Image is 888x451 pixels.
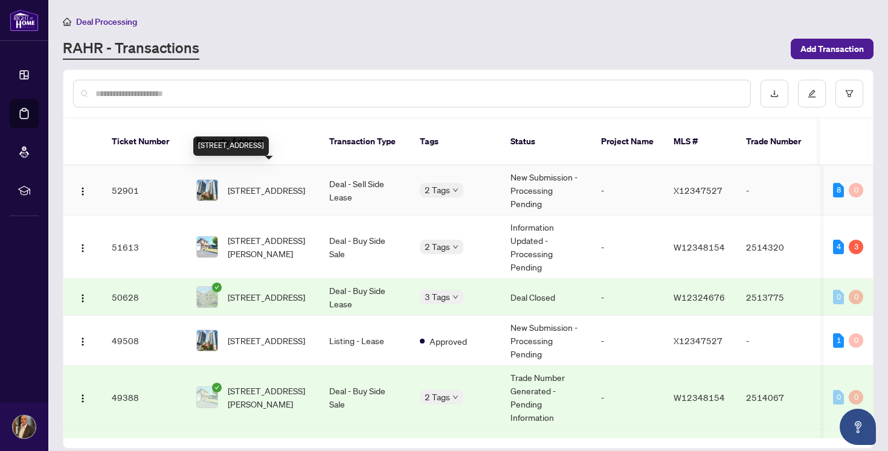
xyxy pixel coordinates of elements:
[501,316,591,366] td: New Submission - Processing Pending
[674,241,725,252] span: W12348154
[193,136,269,156] div: [STREET_ADDRESS]
[501,366,591,429] td: Trade Number Generated - Pending Information
[591,118,664,165] th: Project Name
[736,366,821,429] td: 2514067
[845,89,854,98] span: filter
[425,390,450,404] span: 2 Tags
[833,290,844,304] div: 0
[591,316,664,366] td: -
[674,185,722,196] span: X12347527
[736,165,821,216] td: -
[674,292,725,302] span: W12324676
[425,240,450,254] span: 2 Tags
[63,38,199,60] a: RAHR - Transactions
[228,184,305,197] span: [STREET_ADDRESS]
[228,334,305,347] span: [STREET_ADDRESS]
[736,279,821,316] td: 2513775
[501,118,591,165] th: Status
[73,388,92,407] button: Logo
[320,366,410,429] td: Deal - Buy Side Sale
[73,331,92,350] button: Logo
[212,283,222,292] span: check-circle
[501,279,591,316] td: Deal Closed
[102,366,187,429] td: 49388
[452,187,458,193] span: down
[320,279,410,316] td: Deal - Buy Side Lease
[102,216,187,279] td: 51613
[320,118,410,165] th: Transaction Type
[197,180,217,200] img: thumbnail-img
[591,279,664,316] td: -
[452,244,458,250] span: down
[591,165,664,216] td: -
[849,290,863,304] div: 0
[102,118,187,165] th: Ticket Number
[228,384,310,411] span: [STREET_ADDRESS][PERSON_NAME]
[73,287,92,307] button: Logo
[78,243,88,253] img: Logo
[320,316,410,366] td: Listing - Lease
[833,183,844,197] div: 8
[833,390,844,405] div: 0
[102,165,187,216] td: 52901
[849,390,863,405] div: 0
[197,287,217,307] img: thumbnail-img
[197,330,217,351] img: thumbnail-img
[591,216,664,279] td: -
[410,118,501,165] th: Tags
[798,80,826,107] button: edit
[736,316,821,366] td: -
[76,16,137,27] span: Deal Processing
[78,293,88,303] img: Logo
[425,290,450,304] span: 3 Tags
[501,165,591,216] td: New Submission - Processing Pending
[833,333,844,348] div: 1
[664,118,736,165] th: MLS #
[840,409,876,445] button: Open asap
[591,366,664,429] td: -
[736,118,821,165] th: Trade Number
[320,216,410,279] td: Deal - Buy Side Sale
[833,240,844,254] div: 4
[228,290,305,304] span: [STREET_ADDRESS]
[761,80,788,107] button: download
[425,183,450,197] span: 2 Tags
[800,39,864,59] span: Add Transaction
[197,387,217,408] img: thumbnail-img
[78,187,88,196] img: Logo
[736,216,821,279] td: 2514320
[849,240,863,254] div: 3
[770,89,779,98] span: download
[187,118,320,165] th: Property Address
[13,415,36,438] img: Profile Icon
[102,279,187,316] td: 50628
[320,165,410,216] td: Deal - Sell Side Lease
[430,334,467,348] span: Approved
[674,335,722,346] span: X12347527
[808,89,816,98] span: edit
[849,183,863,197] div: 0
[228,234,310,260] span: [STREET_ADDRESS][PERSON_NAME]
[835,80,863,107] button: filter
[791,39,874,59] button: Add Transaction
[78,337,88,347] img: Logo
[197,237,217,257] img: thumbnail-img
[452,294,458,300] span: down
[73,181,92,200] button: Logo
[63,18,71,26] span: home
[73,237,92,257] button: Logo
[212,383,222,392] span: check-circle
[849,333,863,348] div: 0
[78,394,88,403] img: Logo
[10,9,39,31] img: logo
[674,392,725,403] span: W12348154
[102,316,187,366] td: 49508
[452,394,458,400] span: down
[501,216,591,279] td: Information Updated - Processing Pending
